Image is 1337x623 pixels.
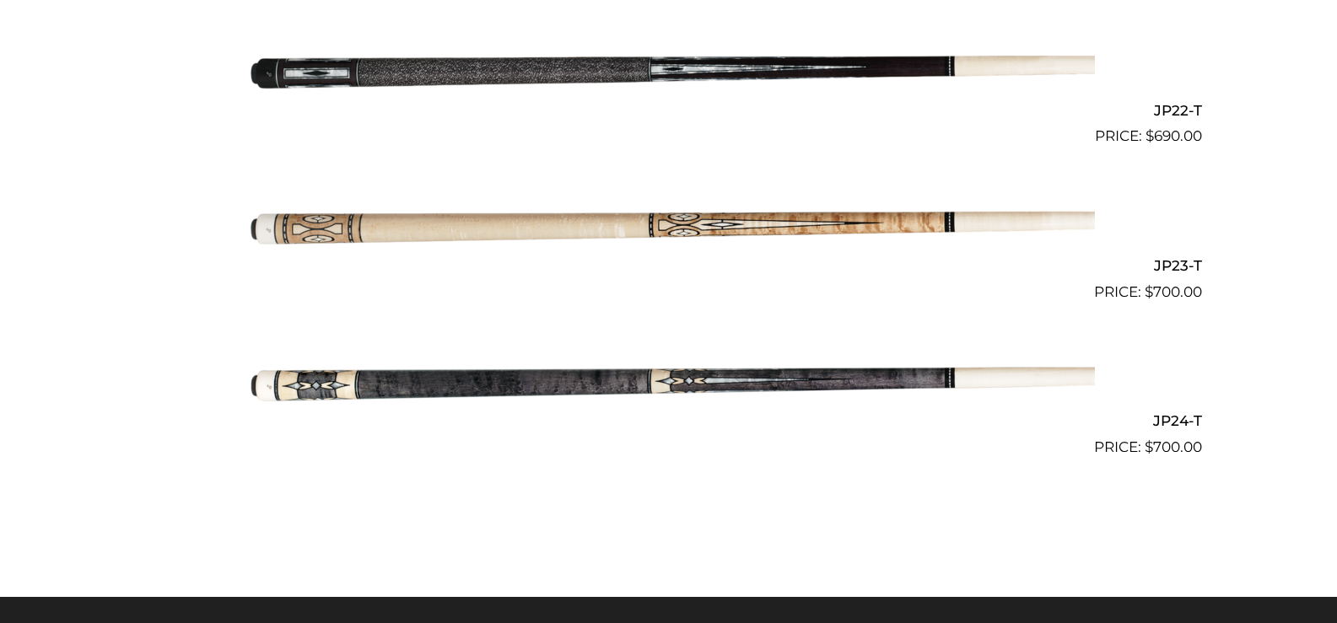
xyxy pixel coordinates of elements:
[136,250,1202,281] h2: JP23-T
[1146,127,1202,144] bdi: 690.00
[136,94,1202,126] h2: JP22-T
[1145,438,1202,455] bdi: 700.00
[1146,127,1154,144] span: $
[136,310,1202,459] a: JP24-T $700.00
[136,405,1202,437] h2: JP24-T
[136,154,1202,303] a: JP23-T $700.00
[1145,283,1202,300] bdi: 700.00
[243,154,1095,296] img: JP23-T
[1145,283,1153,300] span: $
[243,310,1095,452] img: JP24-T
[1145,438,1153,455] span: $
